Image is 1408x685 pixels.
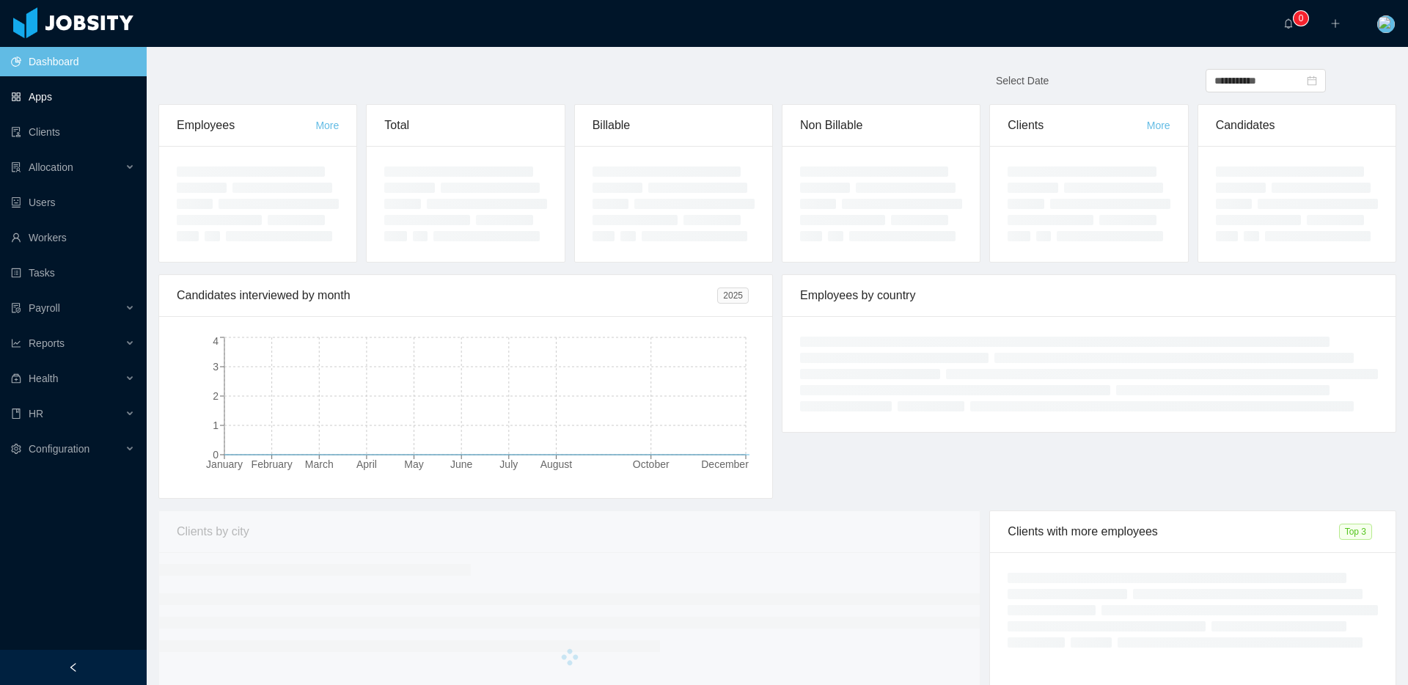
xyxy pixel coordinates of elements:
[1008,105,1146,146] div: Clients
[540,458,573,470] tspan: August
[29,443,89,455] span: Configuration
[252,458,293,470] tspan: February
[213,449,219,461] tspan: 0
[800,105,962,146] div: Non Billable
[11,223,135,252] a: icon: userWorkers
[29,302,60,314] span: Payroll
[315,120,339,131] a: More
[499,458,518,470] tspan: July
[29,373,58,384] span: Health
[1147,120,1170,131] a: More
[11,373,21,384] i: icon: medicine-box
[29,337,65,349] span: Reports
[593,105,755,146] div: Billable
[996,75,1049,87] span: Select Date
[213,390,219,402] tspan: 2
[29,161,73,173] span: Allocation
[384,105,546,146] div: Total
[177,105,315,146] div: Employees
[450,458,473,470] tspan: June
[11,258,135,287] a: icon: profileTasks
[1283,18,1294,29] i: icon: bell
[1307,76,1317,86] i: icon: calendar
[1294,11,1308,26] sup: 0
[177,275,717,316] div: Candidates interviewed by month
[1377,15,1395,33] img: c3015e21-c54e-479a-ae8b-3e990d3f8e05_65fc739abb2c9.png
[1216,105,1378,146] div: Candidates
[11,188,135,217] a: icon: robotUsers
[800,275,1378,316] div: Employees by country
[305,458,334,470] tspan: March
[1008,511,1338,552] div: Clients with more employees
[11,444,21,454] i: icon: setting
[356,458,377,470] tspan: April
[701,458,749,470] tspan: December
[11,82,135,111] a: icon: appstoreApps
[11,409,21,419] i: icon: book
[717,287,749,304] span: 2025
[633,458,670,470] tspan: October
[29,408,43,420] span: HR
[11,47,135,76] a: icon: pie-chartDashboard
[11,303,21,313] i: icon: file-protect
[213,361,219,373] tspan: 3
[213,335,219,347] tspan: 4
[11,117,135,147] a: icon: auditClients
[213,420,219,431] tspan: 1
[1330,18,1341,29] i: icon: plus
[206,458,243,470] tspan: January
[11,162,21,172] i: icon: solution
[404,458,423,470] tspan: May
[11,338,21,348] i: icon: line-chart
[1339,524,1372,540] span: Top 3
